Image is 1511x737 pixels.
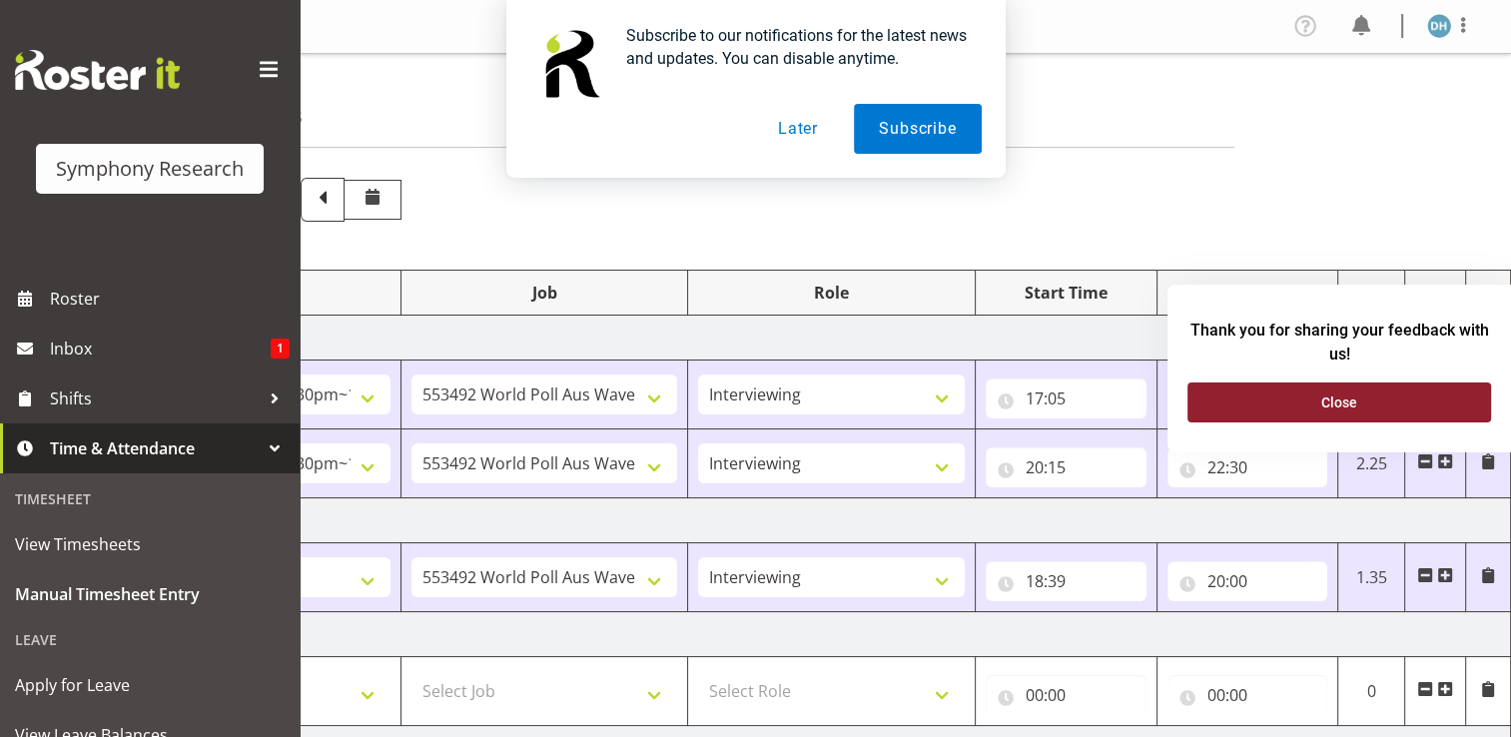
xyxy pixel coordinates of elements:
input: Click to select... [986,675,1146,715]
a: Apply for Leave [5,660,295,710]
span: Inbox [50,334,271,364]
div: Job [411,281,678,305]
span: Time & Attendance [50,433,260,463]
button: Subscribe [854,104,981,154]
input: Click to select... [986,447,1146,487]
div: Subscribe to our notifications for the latest news and updates. You can disable anytime. [610,24,982,70]
span: View Timesheets [15,529,285,559]
div: Role [698,281,965,305]
td: 2.25 [1338,429,1405,498]
td: 1.35 [1338,543,1405,612]
span: Manual Timesheet Entry [15,579,285,609]
h2: Thank you for sharing your feedback with us! [1187,315,1491,367]
div: Leave [5,619,295,660]
div: Start Time [986,281,1146,305]
td: 0 [1338,657,1405,726]
td: [DATE] [114,612,1511,657]
input: Click to select... [1167,675,1328,715]
button: Close [1187,382,1491,422]
input: Click to select... [1167,561,1328,601]
td: [DATE] [114,498,1511,543]
td: [DATE] [114,316,1511,361]
div: End Time [1167,281,1328,305]
input: Click to select... [1167,447,1328,487]
a: Manual Timesheet Entry [5,569,295,619]
input: Click to select... [986,378,1146,418]
div: Timesheet [5,478,295,519]
div: Total [1348,281,1394,305]
input: Click to select... [986,561,1146,601]
span: Shifts [50,383,260,413]
span: 1 [271,339,290,359]
a: View Timesheets [5,519,295,569]
img: notification icon [530,24,610,104]
button: Later [753,104,843,154]
span: Roster [50,284,290,314]
span: Apply for Leave [15,670,285,700]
